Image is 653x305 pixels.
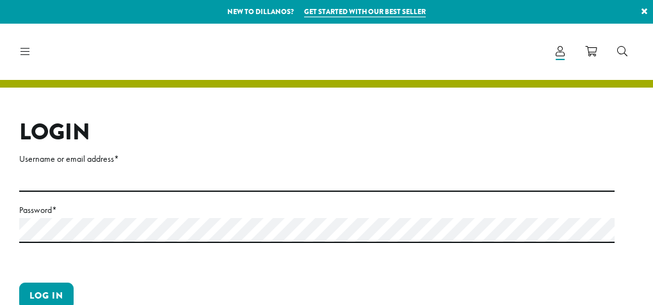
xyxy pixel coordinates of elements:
label: Password [19,202,615,218]
h2: Login [19,118,615,146]
label: Username or email address [19,151,615,167]
a: Get started with our best seller [304,6,426,17]
a: Search [607,41,638,62]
